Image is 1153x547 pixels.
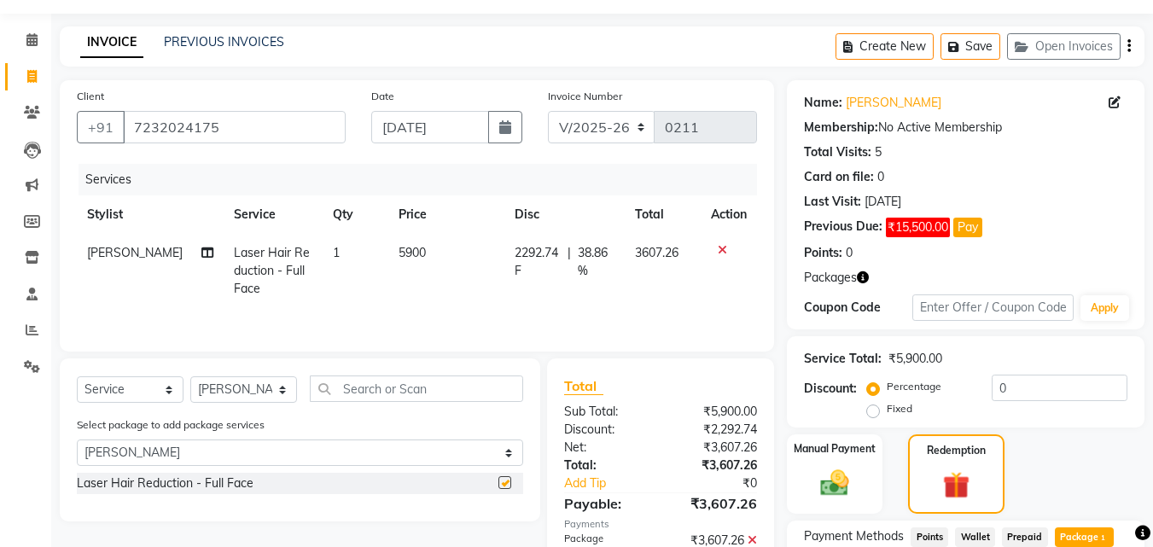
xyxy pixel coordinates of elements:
[123,111,346,143] input: Search by Name/Mobile/Email/Code
[77,111,125,143] button: +91
[87,245,183,260] span: [PERSON_NAME]
[804,350,882,368] div: Service Total:
[927,443,986,458] label: Redemption
[804,168,874,186] div: Card on file:
[564,377,603,395] span: Total
[887,379,941,394] label: Percentage
[551,493,661,514] div: Payable:
[865,193,901,211] div: [DATE]
[886,218,950,237] span: ₹15,500.00
[877,168,884,186] div: 0
[1098,533,1108,544] span: 1
[911,527,948,547] span: Points
[804,380,857,398] div: Discount:
[80,27,143,58] a: INVOICE
[679,474,771,492] div: ₹0
[940,33,1000,60] button: Save
[701,195,757,234] th: Action
[804,193,861,211] div: Last Visit:
[310,375,523,402] input: Search or Scan
[224,195,323,234] th: Service
[564,517,757,532] div: Payments
[1055,527,1114,547] span: Package
[164,34,284,49] a: PREVIOUS INVOICES
[333,245,340,260] span: 1
[912,294,1074,321] input: Enter Offer / Coupon Code
[234,245,310,296] span: Laser Hair Reduction - Full Face
[568,244,571,280] span: |
[77,89,104,104] label: Client
[551,457,661,474] div: Total:
[846,94,941,112] a: [PERSON_NAME]
[804,143,871,161] div: Total Visits:
[551,439,661,457] div: Net:
[77,417,265,433] label: Select package to add package services
[578,244,614,280] span: 38.86 %
[1002,527,1048,547] span: Prepaid
[515,244,561,280] span: 2292.74 F
[846,244,853,262] div: 0
[551,474,678,492] a: Add Tip
[935,468,978,502] img: _gift.svg
[661,493,770,514] div: ₹3,607.26
[661,403,770,421] div: ₹5,900.00
[548,89,622,104] label: Invoice Number
[1007,33,1121,60] button: Open Invoices
[812,467,858,499] img: _cash.svg
[804,119,1127,137] div: No Active Membership
[551,403,661,421] div: Sub Total:
[875,143,882,161] div: 5
[504,195,625,234] th: Disc
[661,421,770,439] div: ₹2,292.74
[323,195,388,234] th: Qty
[804,119,878,137] div: Membership:
[77,474,253,492] div: Laser Hair Reduction - Full Face
[77,195,224,234] th: Stylist
[804,244,842,262] div: Points:
[79,164,770,195] div: Services
[625,195,701,234] th: Total
[661,439,770,457] div: ₹3,607.26
[388,195,505,234] th: Price
[836,33,934,60] button: Create New
[804,527,904,545] span: Payment Methods
[888,350,942,368] div: ₹5,900.00
[551,421,661,439] div: Discount:
[804,299,911,317] div: Coupon Code
[953,218,982,237] button: Pay
[804,218,882,237] div: Previous Due:
[371,89,394,104] label: Date
[804,94,842,112] div: Name:
[794,441,876,457] label: Manual Payment
[955,527,995,547] span: Wallet
[1080,295,1129,321] button: Apply
[661,457,770,474] div: ₹3,607.26
[399,245,426,260] span: 5900
[887,401,912,416] label: Fixed
[804,269,857,287] span: Packages
[635,245,678,260] span: 3607.26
